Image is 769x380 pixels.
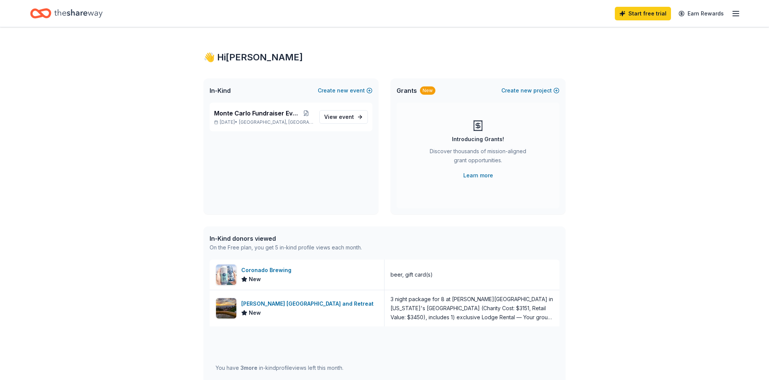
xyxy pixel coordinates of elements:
div: Introducing Grants! [452,135,504,144]
a: Learn more [463,171,493,180]
button: Createnewproject [501,86,559,95]
a: Home [30,5,103,22]
div: 👋 Hi [PERSON_NAME] [204,51,565,63]
img: Image for Coronado Brewing [216,265,236,285]
span: 3 more [241,365,257,371]
span: event [339,114,354,120]
span: View [324,112,354,122]
span: [GEOGRAPHIC_DATA], [GEOGRAPHIC_DATA] [239,119,313,125]
div: You have in-kind profile views left this month. [216,363,343,372]
p: [DATE] • [214,119,313,125]
a: Earn Rewards [674,7,728,20]
span: In-Kind [210,86,231,95]
span: New [249,275,261,284]
div: On the Free plan, you get 5 in-kind profile views each month. [210,243,362,252]
span: New [249,308,261,317]
span: new [521,86,532,95]
div: New [420,86,435,95]
div: 3 night package for 8 at [PERSON_NAME][GEOGRAPHIC_DATA] in [US_STATE]'s [GEOGRAPHIC_DATA] (Charit... [391,295,553,322]
div: In-Kind donors viewed [210,234,362,243]
div: Discover thousands of mission-aligned grant opportunities. [427,147,529,168]
div: beer, gift card(s) [391,270,433,279]
button: Createnewevent [318,86,372,95]
div: Coronado Brewing [241,266,294,275]
span: Grants [397,86,417,95]
span: new [337,86,348,95]
span: Monte Carlo Fundraiser Event [214,109,299,118]
a: View event [319,110,368,124]
img: Image for Downing Mountain Lodge and Retreat [216,298,236,318]
a: Start free trial [615,7,671,20]
div: [PERSON_NAME] [GEOGRAPHIC_DATA] and Retreat [241,299,377,308]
